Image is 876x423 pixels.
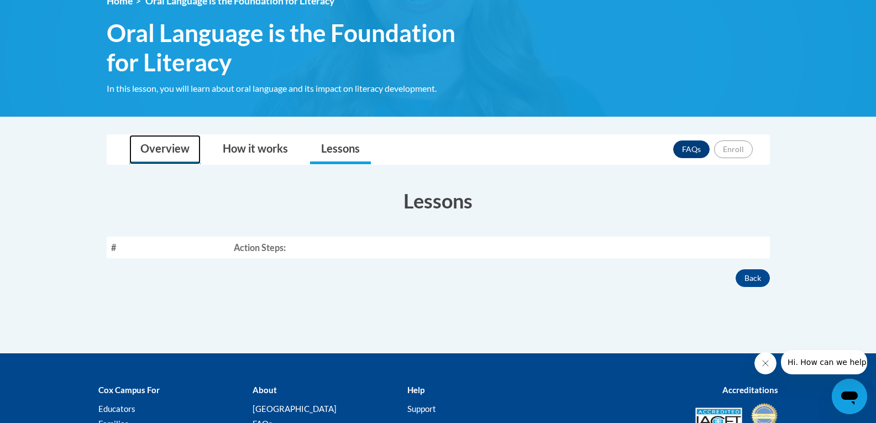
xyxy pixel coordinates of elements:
[98,404,135,414] a: Educators
[107,237,229,258] th: #
[407,404,436,414] a: Support
[107,187,770,215] h3: Lessons
[107,18,488,77] span: Oral Language is the Foundation for Literacy
[253,385,277,395] b: About
[107,82,488,95] div: In this lesson, you will learn about oral language and its impact on literacy development.
[129,135,201,164] a: Overview
[229,237,770,258] th: Action Steps:
[212,135,299,164] a: How it works
[253,404,337,414] a: [GEOGRAPHIC_DATA]
[714,140,753,158] button: Enroll
[722,385,778,395] b: Accreditations
[754,352,777,374] iframe: Close message
[673,140,710,158] a: FAQs
[98,385,160,395] b: Cox Campus For
[7,8,90,17] span: Hi. How can we help?
[832,379,867,414] iframe: Button to launch messaging window
[407,385,424,395] b: Help
[310,135,371,164] a: Lessons
[736,269,770,287] button: Back
[781,350,867,374] iframe: Message from company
